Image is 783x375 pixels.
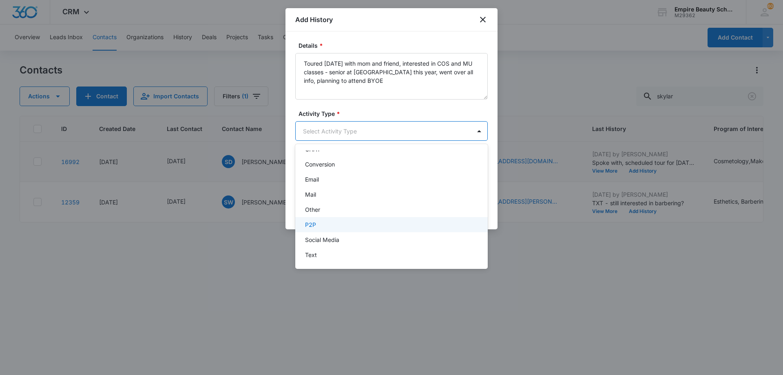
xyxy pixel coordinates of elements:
[305,175,319,184] p: Email
[305,220,316,229] p: P2P
[305,160,335,169] p: Conversion
[305,190,316,199] p: Mail
[305,205,320,214] p: Other
[305,251,317,259] p: Text
[305,235,339,244] p: Social Media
